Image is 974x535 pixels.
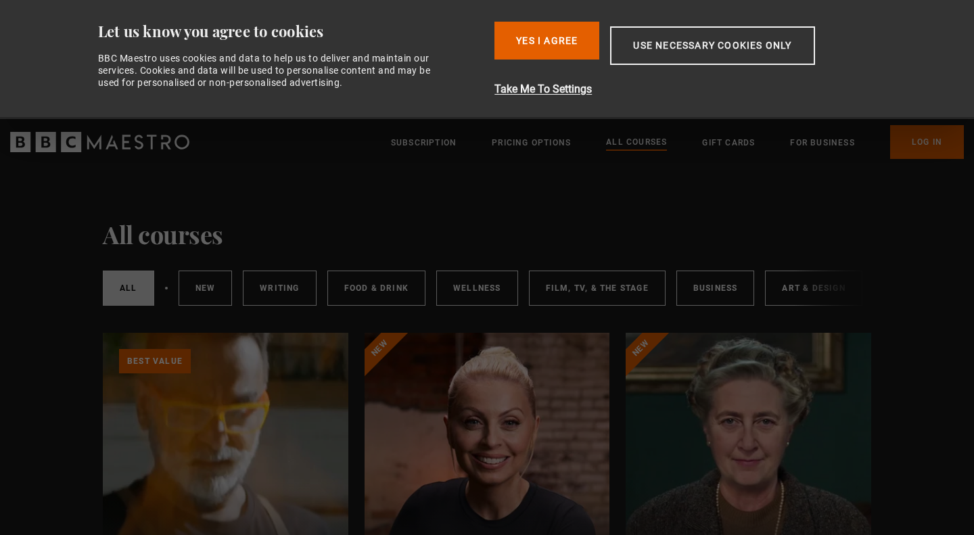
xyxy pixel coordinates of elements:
[492,136,571,149] a: Pricing Options
[10,132,189,152] svg: BBC Maestro
[610,26,814,65] button: Use necessary cookies only
[103,220,223,248] h1: All courses
[179,271,233,306] a: New
[327,271,425,306] a: Food & Drink
[676,271,755,306] a: Business
[494,81,886,97] button: Take Me To Settings
[765,271,862,306] a: Art & Design
[119,349,191,373] p: Best value
[243,271,316,306] a: Writing
[98,22,484,41] div: Let us know you agree to cookies
[494,22,599,60] button: Yes I Agree
[702,136,755,149] a: Gift Cards
[790,136,854,149] a: For business
[529,271,666,306] a: Film, TV, & The Stage
[606,135,667,150] a: All Courses
[436,271,518,306] a: Wellness
[391,125,964,159] nav: Primary
[890,125,964,159] a: Log In
[391,136,457,149] a: Subscription
[98,52,446,89] div: BBC Maestro uses cookies and data to help us to deliver and maintain our services. Cookies and da...
[103,271,154,306] a: All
